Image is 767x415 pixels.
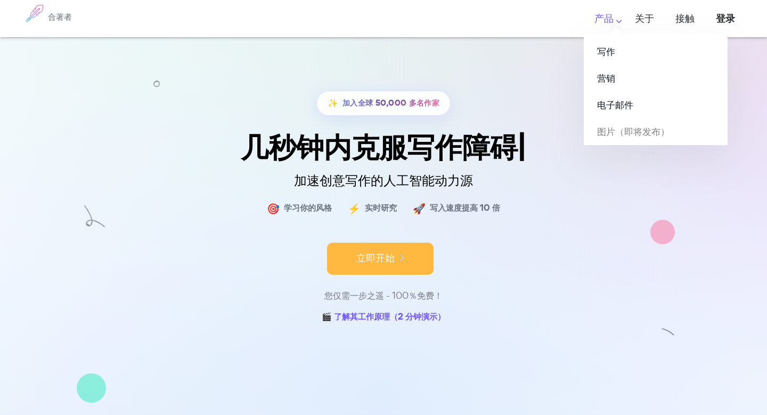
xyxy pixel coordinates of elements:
font: 加速创意写作的人工智能动力源 [294,171,473,189]
font: 🎯 [267,201,280,216]
font: 立即开始 [356,251,395,265]
a: 产品 [594,3,614,35]
font: 关于 [635,13,654,25]
a: 写作 [584,38,728,65]
img: 形状 [650,220,675,244]
img: 形状 [662,325,675,339]
font: 几秒钟内克服写作障碍 [241,126,518,168]
a: 🎬 了解其工作原理（2 分钟演示） [322,309,445,326]
img: 形状 [84,205,105,227]
a: 接触 [675,3,695,35]
font: 电子邮件 [597,100,633,110]
font: 您仅需一步之遥 - 100％免费！ [324,289,443,301]
font: 合著者 [48,11,72,22]
font: 加入全球 50,000 多名作家 [342,97,439,108]
a: 登录 [716,3,735,35]
button: 立即开始 [327,243,434,275]
a: 电子邮件 [584,92,728,118]
font: 写作 [597,46,615,57]
font: ⚡ [348,201,361,216]
font: 🎬 了解其工作原理（2 分钟演示） [322,310,445,323]
font: 营销 [597,73,615,84]
a: 关于 [635,3,654,35]
font: 写入速度提高 10 倍 [430,202,500,214]
a: 营销 [584,65,728,92]
font: 实时研究 [365,202,397,214]
font: 产品 [594,13,614,25]
img: 形状 [77,373,106,403]
font: 登录 [716,13,735,25]
font: ✨ [328,97,338,109]
font: 接触 [675,13,695,25]
font: 🚀 [413,201,426,216]
font: 学习你的风格 [284,202,332,214]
